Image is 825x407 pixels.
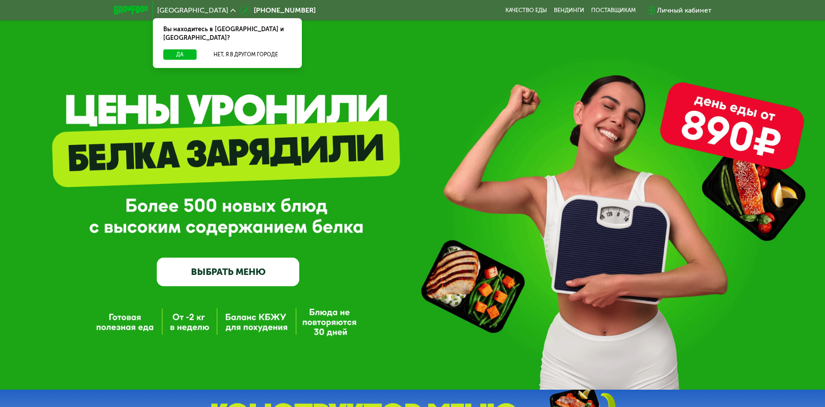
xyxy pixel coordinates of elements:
span: [GEOGRAPHIC_DATA] [157,7,228,14]
div: Вы находитесь в [GEOGRAPHIC_DATA] и [GEOGRAPHIC_DATA]? [153,18,302,49]
a: Вендинги [554,7,584,14]
div: поставщикам [591,7,636,14]
a: ВЫБРАТЬ МЕНЮ [157,258,299,286]
a: [PHONE_NUMBER] [240,5,316,16]
div: Личный кабинет [657,5,712,16]
button: Нет, я в другом городе [200,49,291,60]
button: Да [163,49,197,60]
a: Качество еды [505,7,547,14]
